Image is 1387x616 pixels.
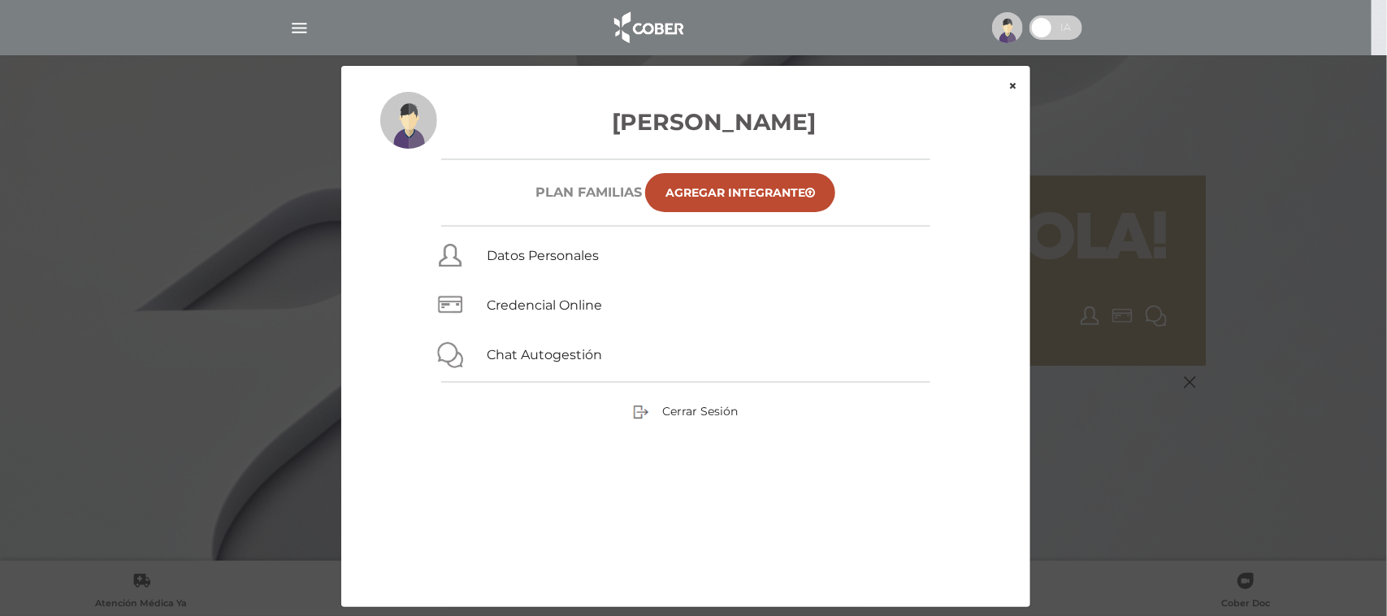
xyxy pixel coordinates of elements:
a: Chat Autogestión [487,347,602,362]
img: profile-placeholder.svg [992,12,1023,43]
a: Datos Personales [487,248,599,263]
h6: Plan FAMILIAS [535,184,642,200]
a: Credencial Online [487,297,602,313]
span: Cerrar Sesión [662,404,738,419]
img: logo_cober_home-white.png [605,8,691,47]
button: × [995,66,1030,106]
img: profile-placeholder.svg [380,92,437,149]
img: Cober_menu-lines-white.svg [289,18,310,38]
a: Agregar Integrante [645,173,835,212]
a: Cerrar Sesión [633,403,738,418]
img: sign-out.png [633,404,649,420]
h3: [PERSON_NAME] [380,105,991,139]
